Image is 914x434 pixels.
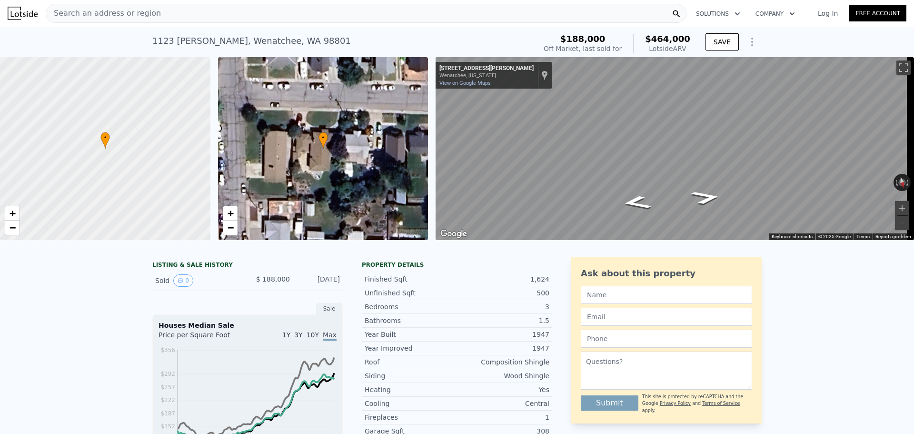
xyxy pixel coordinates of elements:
a: Zoom in [5,206,20,221]
div: Finished Sqft [365,274,457,284]
input: Phone [581,330,752,348]
a: Log In [806,9,849,18]
div: Lotside ARV [645,44,690,53]
div: 1,624 [457,274,549,284]
img: Lotside [8,7,38,20]
a: Zoom out [5,221,20,235]
button: Solutions [688,5,748,22]
input: Name [581,286,752,304]
img: Google [438,228,469,240]
span: 1Y [282,331,290,339]
a: Privacy Policy [660,401,691,406]
button: Keyboard shortcuts [772,233,813,240]
a: Free Account [849,5,906,21]
div: 1123 [PERSON_NAME] , Wenatchee , WA 98801 [152,34,351,48]
path: Go East, Bryan St [609,192,664,213]
tspan: $222 [160,397,175,404]
div: Yes [457,385,549,394]
div: 3 [457,302,549,312]
div: Houses Median Sale [159,321,337,330]
a: Zoom in [223,206,238,221]
a: Open this area in Google Maps (opens a new window) [438,228,469,240]
div: Wood Shingle [457,371,549,381]
div: Roof [365,357,457,367]
div: Sale [316,303,343,315]
span: $ 188,000 [256,275,290,283]
a: Zoom out [223,221,238,235]
tspan: $292 [160,371,175,377]
div: Street View [436,57,914,240]
tspan: $152 [160,423,175,430]
a: Terms (opens in new tab) [856,234,870,239]
tspan: $257 [160,384,175,391]
button: Zoom out [895,216,909,230]
span: $464,000 [645,34,690,44]
div: 500 [457,288,549,298]
span: + [227,207,233,219]
span: + [10,207,16,219]
div: Price per Square Foot [159,330,248,345]
div: Central [457,399,549,408]
button: SAVE [705,33,739,50]
div: [DATE] [298,274,340,287]
tspan: $187 [160,410,175,417]
span: − [227,222,233,233]
div: Composition Shingle [457,357,549,367]
span: 10Y [307,331,319,339]
button: Rotate clockwise [906,174,911,191]
div: Off Market, last sold for [544,44,622,53]
button: View historical data [173,274,193,287]
a: Report a problem [875,234,911,239]
div: Property details [362,261,552,269]
span: $188,000 [560,34,606,44]
span: Search an address or region [46,8,161,19]
div: 1947 [457,330,549,339]
tspan: $356 [160,347,175,353]
div: Heating [365,385,457,394]
div: Bedrooms [365,302,457,312]
a: Show location on map [541,70,548,81]
span: − [10,222,16,233]
div: Bathrooms [365,316,457,325]
div: 1 [457,413,549,422]
div: 1.5 [457,316,549,325]
div: Cooling [365,399,457,408]
div: Siding [365,371,457,381]
button: Show Options [743,32,762,51]
div: Year Improved [365,343,457,353]
button: Rotate counterclockwise [894,174,899,191]
div: • [100,132,110,149]
button: Toggle fullscreen view [896,61,911,75]
span: • [318,133,328,142]
div: This site is protected by reCAPTCHA and the Google and apply. [642,394,752,414]
span: 3Y [294,331,302,339]
div: • [318,132,328,149]
div: 1947 [457,343,549,353]
div: Year Built [365,330,457,339]
div: Map [436,57,914,240]
div: Ask about this property [581,267,752,280]
button: Zoom in [895,201,909,215]
button: Company [748,5,803,22]
div: Sold [155,274,240,287]
a: Terms of Service [702,401,740,406]
a: View on Google Maps [439,80,491,86]
div: Unfinished Sqft [365,288,457,298]
button: Submit [581,395,638,411]
button: Reset the view [896,173,907,192]
span: • [100,133,110,142]
input: Email [581,308,752,326]
path: Go West, Bryan St [679,187,734,208]
div: Fireplaces [365,413,457,422]
div: LISTING & SALE HISTORY [152,261,343,271]
div: Wenatchee, [US_STATE] [439,72,534,79]
div: [STREET_ADDRESS][PERSON_NAME] [439,65,534,72]
span: © 2025 Google [818,234,851,239]
span: Max [323,331,337,341]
